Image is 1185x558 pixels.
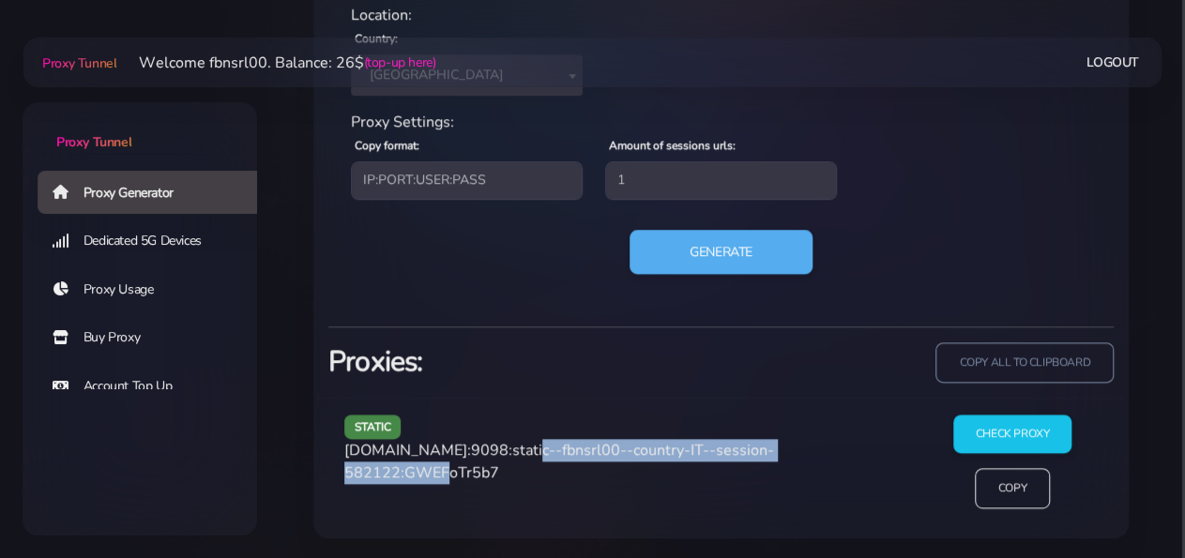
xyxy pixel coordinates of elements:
[953,415,1072,453] input: Check Proxy
[38,316,272,359] a: Buy Proxy
[38,365,272,408] a: Account Top Up
[38,48,116,78] a: Proxy Tunnel
[344,440,774,483] span: [DOMAIN_NAME]:9098:static--fbnsrl00--country-IT--session-582122:GWEFoTr5b7
[328,342,710,381] h3: Proxies:
[975,468,1050,508] input: Copy
[340,111,1102,133] div: Proxy Settings:
[355,30,398,47] label: Country:
[23,102,257,152] a: Proxy Tunnel
[355,137,419,154] label: Copy format:
[340,4,1102,26] div: Location:
[38,219,272,263] a: Dedicated 5G Devices
[42,54,116,72] span: Proxy Tunnel
[630,230,813,275] button: Generate
[344,415,402,438] span: static
[56,133,131,151] span: Proxy Tunnel
[1086,45,1139,80] a: Logout
[116,52,435,74] li: Welcome fbnsrl00. Balance: 26$
[363,53,435,72] a: (top-up here)
[38,268,272,311] a: Proxy Usage
[1094,467,1162,535] iframe: Webchat Widget
[609,137,736,154] label: Amount of sessions urls:
[38,171,272,214] a: Proxy Generator
[935,342,1114,383] input: copy all to clipboard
